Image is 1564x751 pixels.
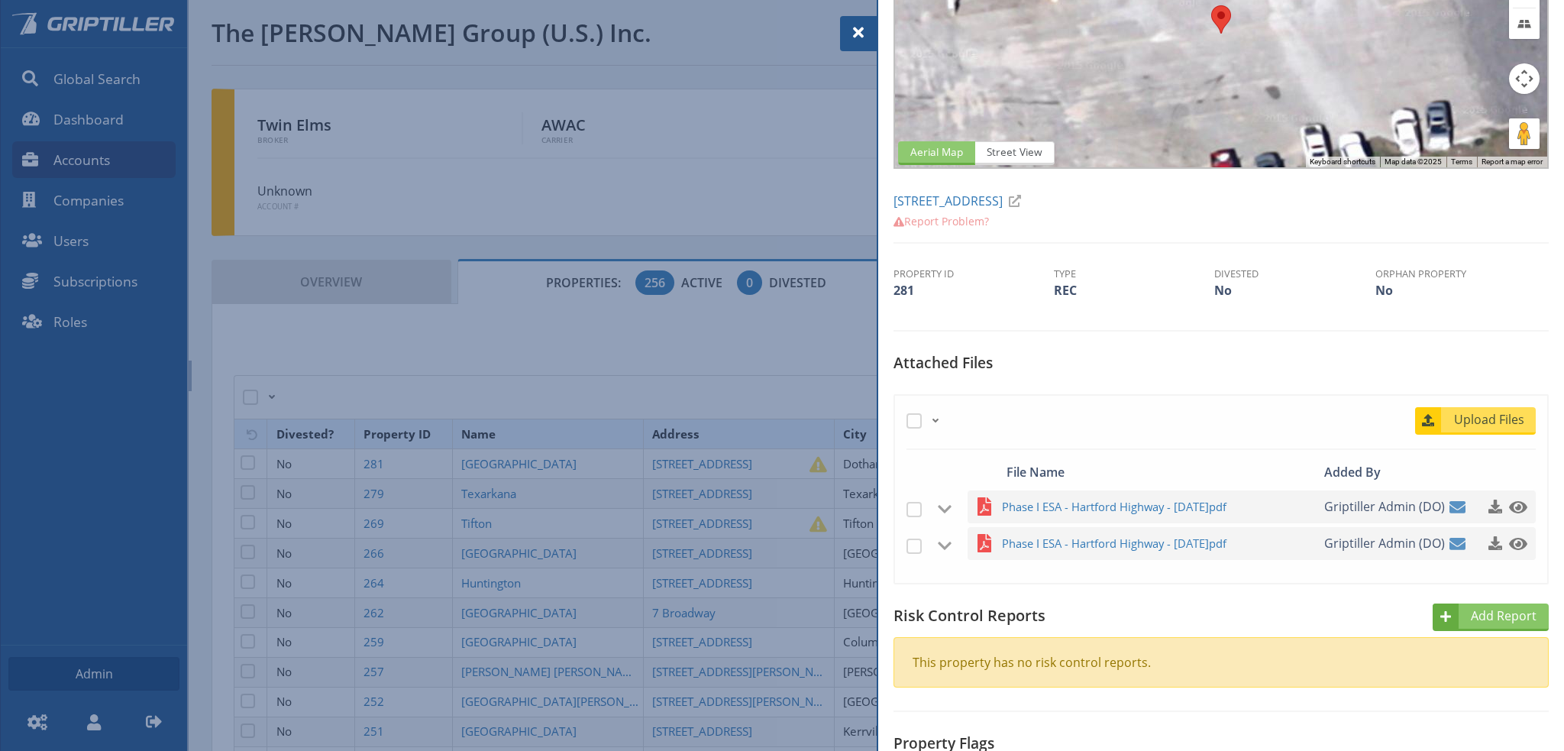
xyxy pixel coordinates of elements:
span: Add Report [1461,607,1549,625]
span: Phase I ESA - Hartford Highway - [DATE]pdf [1002,497,1285,516]
span: Aerial Map [898,141,975,165]
button: Tilt map [1509,8,1540,39]
th: Property ID [893,267,1054,281]
span: Phase I ESA - Hartford Highway - [DATE]pdf [1002,534,1285,553]
a: Click to preview this file [1504,529,1524,557]
a: Add Report [1433,604,1549,631]
span: 281 [893,282,914,299]
th: Divested [1214,267,1375,281]
th: Type [1054,267,1214,281]
span: Street View [974,141,1055,165]
a: Phase I ESA - Hartford Highway - [DATE]pdf [1002,497,1320,516]
div: Added By [1320,461,1433,483]
button: Map camera controls [1509,63,1540,94]
span: Upload Files [1443,410,1536,429]
a: Terms (opens in new tab) [1451,157,1472,166]
button: Drag Pegman onto the map to open Street View [1509,118,1540,149]
span: No [1375,282,1393,299]
a: Phase I ESA - Hartford Highway - [DATE]pdf [1002,534,1320,553]
span: Risk Control Reports [893,605,1045,626]
span: No [1214,282,1232,299]
div: File Name [1002,461,1320,483]
a: Click to preview this file [1504,493,1524,520]
button: Keyboard shortcuts [1310,157,1375,167]
span: REC [1054,282,1077,299]
h5: Attached Files [893,354,1549,383]
th: Orphan Property [1375,267,1536,281]
div: This property has no risk control reports. [913,653,1530,672]
span: Griptiller Admin (DO) [1324,490,1445,523]
a: Upload Files [1415,407,1536,435]
a: Report a map error [1482,157,1543,166]
a: Report Problem? [893,214,989,228]
span: Griptiller Admin (DO) [1324,527,1445,560]
a: [STREET_ADDRESS] [893,193,1027,209]
span: Map data ©2025 [1385,157,1442,166]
